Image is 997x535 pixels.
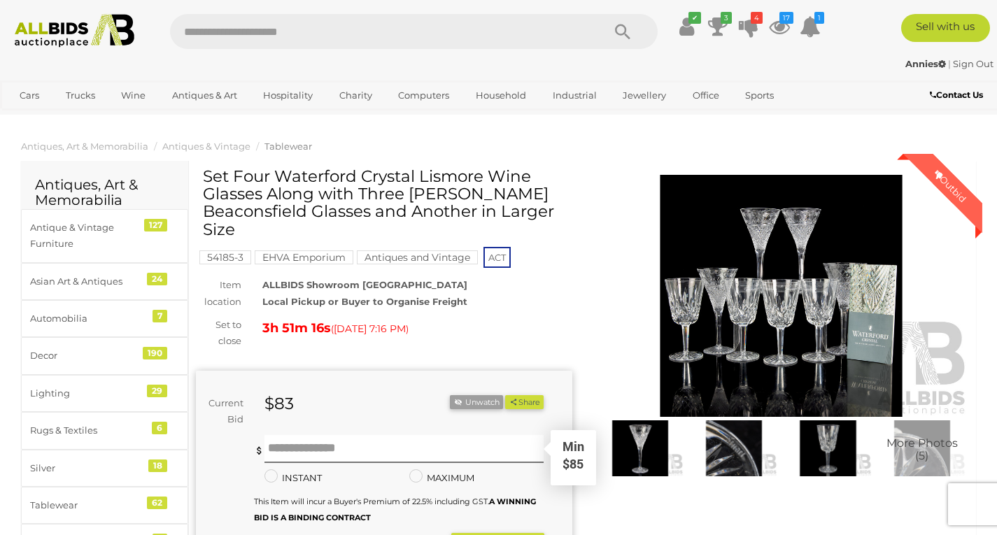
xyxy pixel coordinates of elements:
[930,90,983,100] b: Contact Us
[30,311,146,327] div: Automobilia
[21,375,188,412] a: Lighting 29
[196,395,254,428] div: Current Bid
[684,84,728,107] a: Office
[264,394,294,413] strong: $83
[905,58,948,69] a: Annies
[721,12,732,24] i: 3
[262,296,467,307] strong: Local Pickup or Buyer to Organise Freight
[814,12,824,24] i: 1
[389,84,458,107] a: Computers
[21,450,188,487] a: Silver 18
[30,422,146,438] div: Rugs & Textiles
[8,14,141,48] img: Allbids.com.au
[57,84,104,107] a: Trucks
[147,385,167,397] div: 29
[147,497,167,509] div: 62
[21,412,188,449] a: Rugs & Textiles 6
[614,84,675,107] a: Jewellery
[409,470,474,486] label: MAXIMUM
[330,84,381,107] a: Charity
[143,347,167,359] div: 190
[144,219,167,231] div: 127
[505,395,544,410] button: Share
[948,58,951,69] span: |
[30,385,146,401] div: Lighting
[255,250,353,264] mark: EHVA Emporium
[21,300,188,337] a: Automobilia 7
[593,175,970,417] img: Set Four Waterford Crystal Lismore Wine Glasses Along with Three Stuart Crystal Beaconsfield Glas...
[691,420,777,476] img: Set Four Waterford Crystal Lismore Wine Glasses Along with Three Stuart Crystal Beaconsfield Glas...
[203,168,569,238] h1: Set Four Waterford Crystal Lismore Wine Glasses Along with Three [PERSON_NAME] Beaconsfield Glass...
[30,273,146,290] div: Asian Art & Antiques
[254,84,322,107] a: Hospitality
[800,14,821,39] a: 1
[450,395,503,410] li: Unwatch this item
[905,58,946,69] strong: Annies
[147,273,167,285] div: 24
[21,337,188,374] a: Decor 190
[707,14,728,39] a: 3
[334,322,406,335] span: [DATE] 7:16 PM
[597,420,684,476] img: Set Four Waterford Crystal Lismore Wine Glasses Along with Three Stuart Crystal Beaconsfield Glas...
[264,470,322,486] label: INSTANT
[779,12,793,24] i: 17
[148,459,167,472] div: 18
[262,279,467,290] strong: ALLBIDS Showroom [GEOGRAPHIC_DATA]
[688,12,701,24] i: ✔
[544,84,606,107] a: Industrial
[736,84,783,107] a: Sports
[552,438,595,484] div: Min $85
[450,395,503,410] button: Unwatch
[152,422,167,434] div: 6
[331,323,409,334] span: ( )
[918,154,982,218] div: Outbid
[163,84,246,107] a: Antiques & Art
[483,247,511,268] span: ACT
[262,320,331,336] strong: 3h 51m 16s
[357,252,478,263] a: Antiques and Vintage
[738,14,759,39] a: 4
[21,141,148,152] a: Antiques, Art & Memorabilia
[185,317,252,350] div: Set to close
[751,12,763,24] i: 4
[30,497,146,513] div: Tablewear
[588,14,658,49] button: Search
[30,348,146,364] div: Decor
[886,438,958,462] span: More Photos (5)
[264,141,312,152] a: Tablewear
[784,420,871,476] img: Set Four Waterford Crystal Lismore Wine Glasses Along with Three Stuart Crystal Beaconsfield Glas...
[35,177,174,208] h2: Antiques, Art & Memorabilia
[21,263,188,300] a: Asian Art & Antiques 24
[255,252,353,263] a: EHVA Emporium
[879,420,966,476] img: Set Four Waterford Crystal Lismore Wine Glasses Along with Three Stuart Crystal Beaconsfield Glas...
[254,497,536,522] small: This Item will incur a Buyer's Premium of 22.5% including GST.
[10,107,128,130] a: [GEOGRAPHIC_DATA]
[953,58,994,69] a: Sign Out
[153,310,167,322] div: 7
[357,250,478,264] mark: Antiques and Vintage
[10,84,48,107] a: Cars
[677,14,698,39] a: ✔
[879,420,966,476] a: More Photos(5)
[467,84,535,107] a: Household
[112,84,155,107] a: Wine
[30,460,146,476] div: Silver
[21,487,188,524] a: Tablewear 62
[901,14,991,42] a: Sell with us
[930,87,987,103] a: Contact Us
[769,14,790,39] a: 17
[199,252,251,263] a: 54185-3
[30,220,146,252] div: Antique & Vintage Furniture
[21,209,188,263] a: Antique & Vintage Furniture 127
[199,250,251,264] mark: 54185-3
[185,277,252,310] div: Item location
[162,141,250,152] a: Antiques & Vintage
